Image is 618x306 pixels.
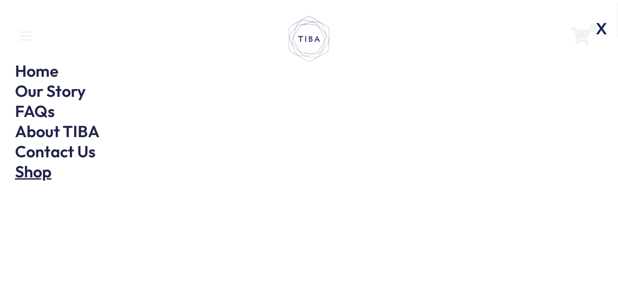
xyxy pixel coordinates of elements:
[15,161,51,182] a: Shop
[15,60,58,81] a: Home
[15,141,96,162] a: Contact Us
[15,81,86,101] a: Our Story
[15,101,55,121] a: FAQs
[15,121,100,141] a: About TIBA
[591,15,613,42] span: X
